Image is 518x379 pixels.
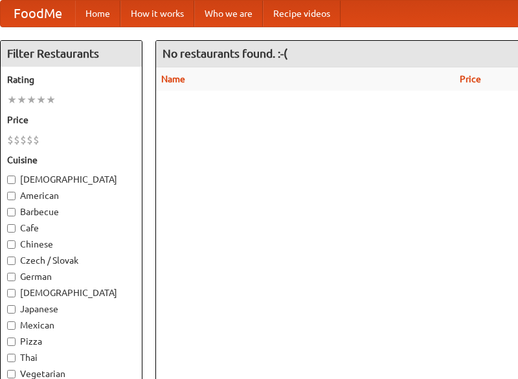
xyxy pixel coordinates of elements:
a: Price [460,74,481,84]
input: [DEMOGRAPHIC_DATA] [7,289,16,297]
input: Cafe [7,224,16,233]
label: American [7,189,135,202]
a: FoodMe [1,1,75,27]
label: German [7,270,135,283]
input: Barbecue [7,208,16,216]
li: $ [20,133,27,147]
input: Mexican [7,321,16,330]
label: Cafe [7,222,135,235]
a: Name [161,74,185,84]
input: Thai [7,354,16,362]
label: Chinese [7,238,135,251]
label: Japanese [7,303,135,316]
label: Barbecue [7,205,135,218]
label: [DEMOGRAPHIC_DATA] [7,286,135,299]
input: Pizza [7,338,16,346]
li: $ [27,133,33,147]
label: Czech / Slovak [7,254,135,267]
label: [DEMOGRAPHIC_DATA] [7,173,135,186]
h5: Price [7,113,135,126]
li: $ [33,133,39,147]
input: American [7,192,16,200]
label: Thai [7,351,135,364]
h4: Filter Restaurants [1,41,142,67]
a: Recipe videos [263,1,341,27]
label: Pizza [7,335,135,348]
input: German [7,273,16,281]
h5: Rating [7,73,135,86]
h5: Cuisine [7,154,135,167]
a: How it works [120,1,194,27]
label: Mexican [7,319,135,332]
li: ★ [17,93,27,107]
a: Who we are [194,1,263,27]
li: $ [7,133,14,147]
input: Chinese [7,240,16,249]
input: Japanese [7,305,16,314]
input: [DEMOGRAPHIC_DATA] [7,176,16,184]
li: ★ [7,93,17,107]
li: ★ [46,93,56,107]
input: Vegetarian [7,370,16,378]
a: Home [75,1,120,27]
li: ★ [36,93,46,107]
li: ★ [27,93,36,107]
li: $ [14,133,20,147]
input: Czech / Slovak [7,257,16,265]
ng-pluralize: No restaurants found. :-( [163,47,287,60]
